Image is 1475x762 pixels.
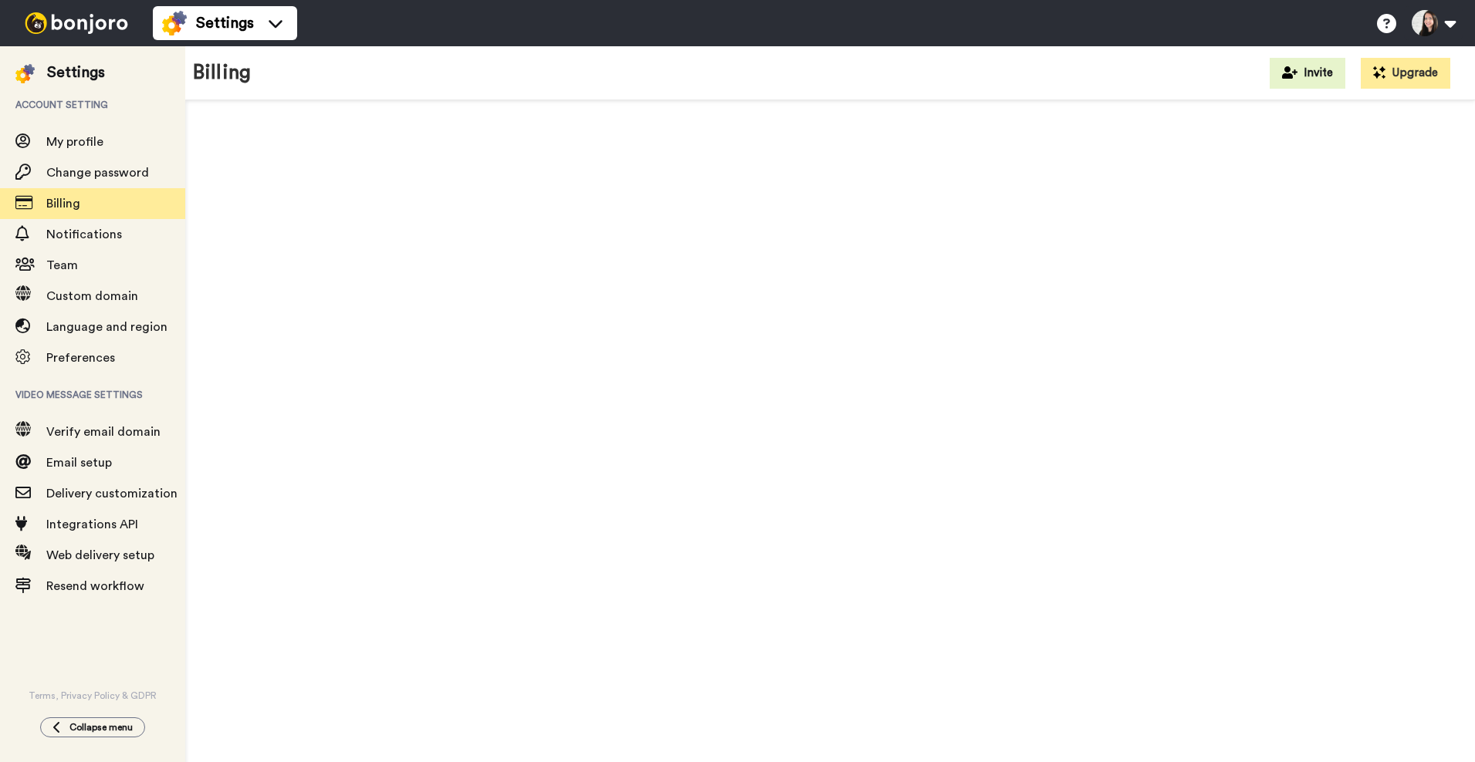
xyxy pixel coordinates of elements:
span: Team [46,259,78,271]
span: Billing [46,197,80,210]
img: settings-colored.svg [15,64,35,83]
span: Notifications [46,228,122,241]
div: Settings [47,62,105,83]
span: Resend workflow [46,580,144,592]
span: Delivery customization [46,487,178,500]
span: Settings [196,12,254,34]
button: Upgrade [1361,58,1450,89]
h1: Billing [193,62,251,84]
span: Preferences [46,352,115,364]
span: Language and region [46,321,167,333]
span: Web delivery setup [46,549,154,561]
span: Verify email domain [46,426,161,438]
span: My profile [46,136,103,148]
span: Change password [46,167,149,179]
span: Custom domain [46,290,138,302]
button: Collapse menu [40,717,145,737]
span: Integrations API [46,518,138,531]
span: Collapse menu [69,721,133,733]
button: Invite [1270,58,1345,89]
img: settings-colored.svg [162,11,187,35]
span: Email setup [46,457,112,469]
img: bj-logo-header-white.svg [19,12,134,34]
